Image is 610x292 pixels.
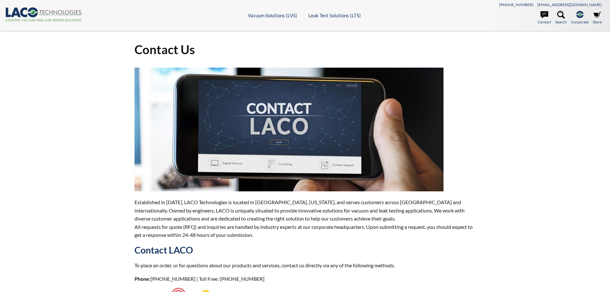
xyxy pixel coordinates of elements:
[571,19,589,25] span: Corporate
[134,198,476,239] p: Established in [DATE], LACO Technologies is located in [GEOGRAPHIC_DATA], [US_STATE], and serves ...
[537,2,602,7] a: [EMAIL_ADDRESS][DOMAIN_NAME]
[134,276,150,282] strong: Phone:
[499,2,533,7] a: [PHONE_NUMBER]
[134,68,443,191] img: ContactUs.jpg
[134,261,476,270] p: To place an order, or for questions about our products and services, contact us directly via any ...
[593,11,602,25] a: Store
[248,13,297,18] a: Vacuum Solutions (LVS)
[134,275,476,283] p: [PHONE_NUMBER] | Toll Free: [PHONE_NUMBER]
[134,245,193,255] strong: Contact LACO
[538,11,551,25] a: Contact
[308,13,361,18] a: Leak Test Solutions (LTS)
[555,11,567,25] a: Search
[134,42,476,57] h1: Contact Us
